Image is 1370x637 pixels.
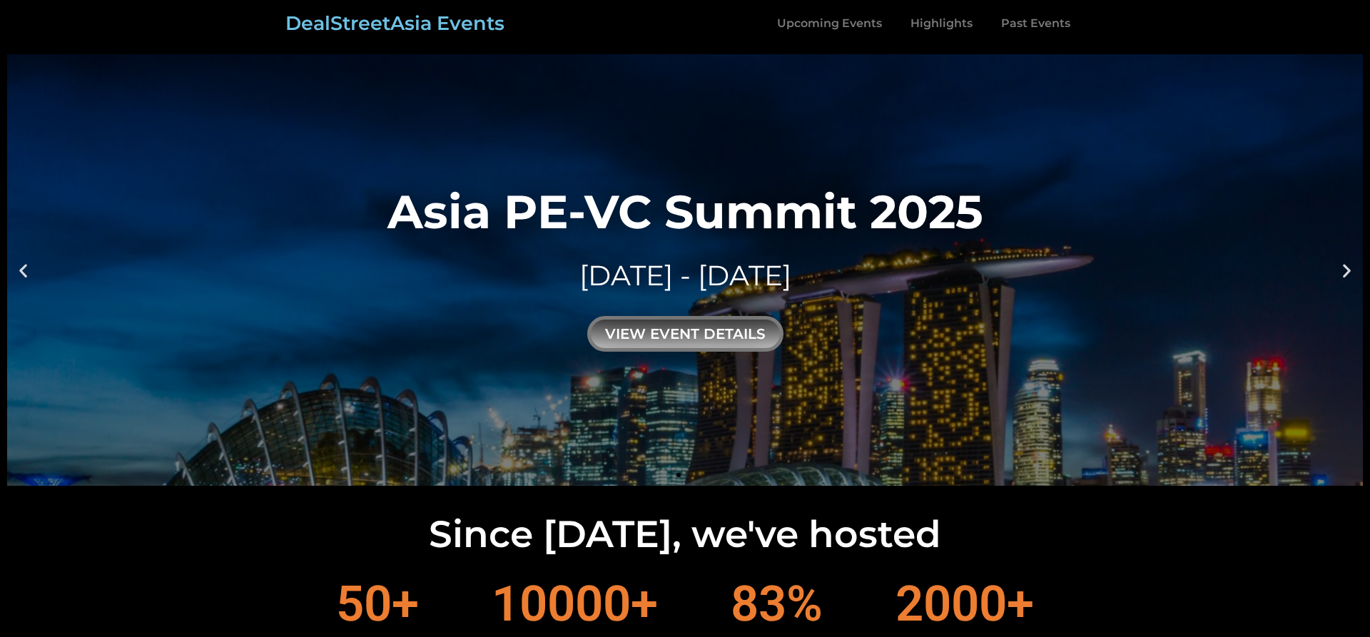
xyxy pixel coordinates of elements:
[14,261,32,279] div: Previous slide
[285,11,504,35] a: DealStreetAsia Events
[7,516,1363,553] h2: Since [DATE], we've hosted
[336,579,392,628] span: 50
[987,7,1085,40] a: Past Events
[786,579,823,628] span: %
[896,7,987,40] a: Highlights
[387,188,983,235] div: Asia PE-VC Summit 2025
[676,473,681,477] span: Go to slide 1
[631,579,658,628] span: +
[689,473,694,477] span: Go to slide 2
[1338,261,1356,279] div: Next slide
[763,7,896,40] a: Upcoming Events
[895,579,1007,628] span: 2000
[492,579,631,628] span: 10000
[392,579,419,628] span: +
[1007,579,1034,628] span: +
[387,256,983,295] div: [DATE] - [DATE]
[587,316,783,352] div: view event details
[731,579,786,628] span: 83
[7,54,1363,486] a: Asia PE-VC Summit 2025[DATE] - [DATE]view event details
